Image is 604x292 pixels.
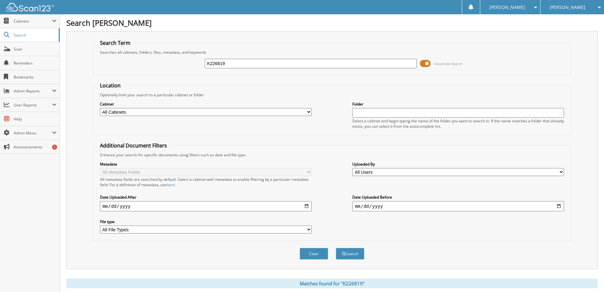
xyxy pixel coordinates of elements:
[352,101,564,107] label: Folder
[14,60,56,66] span: Reminders
[14,144,56,150] span: Announcements
[300,248,328,260] button: Clear
[14,102,52,108] span: User Reports
[14,130,52,136] span: Admin Menu
[434,61,462,66] span: Advanced Search
[97,142,170,149] legend: Additional Document Filters
[52,145,57,150] div: 1
[100,201,312,211] input: start
[14,46,56,52] span: Scan
[352,161,564,167] label: Uploaded By
[100,177,312,187] div: All metadata fields are searched by default. Select a cabinet with metadata to enable filtering b...
[66,279,598,288] div: Matches found for "K226819"
[14,74,56,80] span: Bookmarks
[66,17,598,28] h1: Search [PERSON_NAME]
[97,152,567,158] div: Enhance your search for specific documents using filters such as date and file type.
[14,88,52,94] span: Admin Reports
[14,18,52,24] span: Cabinets
[14,116,56,122] span: Help
[100,161,312,167] label: Metadata
[489,5,525,9] span: [PERSON_NAME]
[100,194,312,200] label: Date Uploaded After
[97,82,124,89] legend: Location
[97,39,134,46] legend: Search Term
[100,101,312,107] label: Cabinet
[352,118,564,129] div: Select a cabinet and begin typing the name of the folder you want to search in. If the name match...
[336,248,364,260] button: Search
[352,201,564,211] input: end
[167,182,175,187] a: here
[6,3,54,11] img: scan123-logo-white.svg
[352,194,564,200] label: Date Uploaded Before
[97,50,567,55] div: Searches all cabinets, folders, files, metadata, and keywords
[97,92,567,98] div: Optionally limit your search to a particular cabinet or folder
[550,5,585,9] span: [PERSON_NAME]
[100,219,312,224] label: File type
[14,32,56,38] span: Search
